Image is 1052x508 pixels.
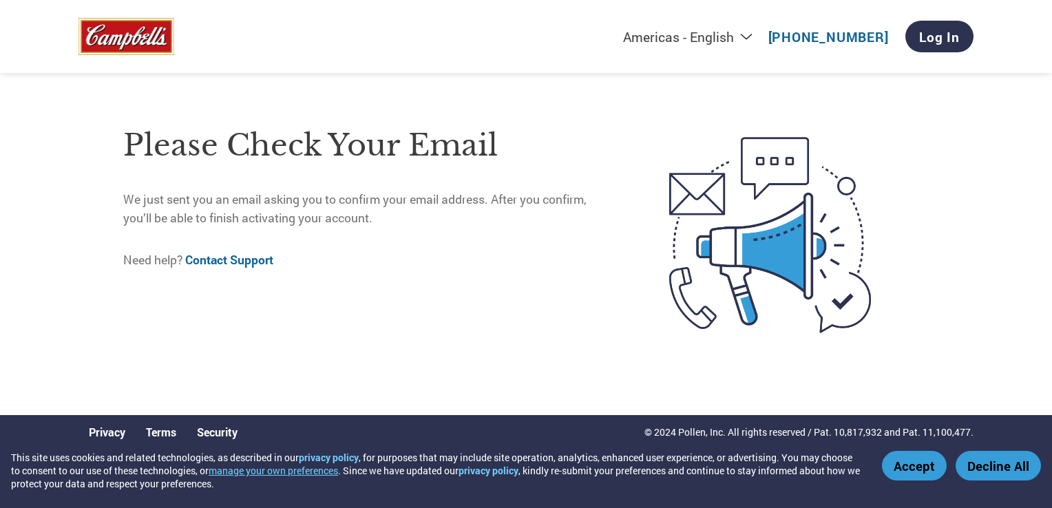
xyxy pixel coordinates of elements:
[882,451,947,480] button: Accept
[11,451,862,490] div: This site uses cookies and related technologies, as described in our , for purposes that may incl...
[299,451,359,464] a: privacy policy
[89,425,125,439] a: Privacy
[197,425,238,439] a: Security
[146,425,176,439] a: Terms
[123,123,611,168] h1: Please check your email
[611,112,929,357] img: open-email
[768,28,889,45] a: [PHONE_NUMBER]
[185,252,273,268] a: Contact Support
[459,464,518,477] a: privacy policy
[905,21,974,52] a: Log In
[956,451,1041,480] button: Decline All
[644,425,974,439] p: © 2024 Pollen, Inc. All rights reserved / Pat. 10,817,932 and Pat. 11,100,477.
[123,191,611,227] p: We just sent you an email asking you to confirm your email address. After you confirm, you’ll be ...
[209,464,338,477] button: manage your own preferences
[123,251,611,269] p: Need help?
[78,18,174,56] img: Campbell’s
